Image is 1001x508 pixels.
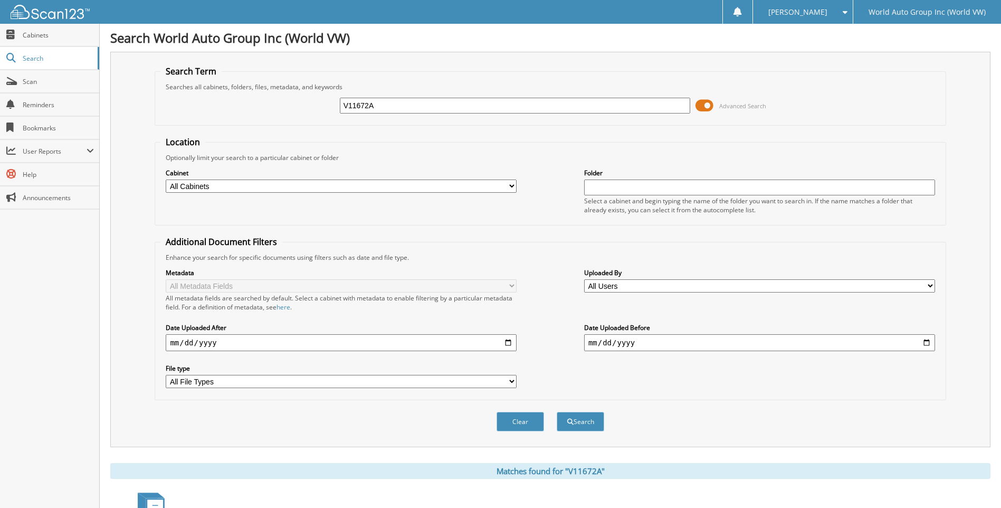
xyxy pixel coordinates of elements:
div: All metadata fields are searched by default. Select a cabinet with metadata to enable filtering b... [166,294,517,312]
label: File type [166,364,517,373]
span: [PERSON_NAME] [768,9,827,15]
span: Cabinets [23,31,94,40]
div: Searches all cabinets, folders, files, metadata, and keywords [160,82,940,91]
button: Search [557,412,604,431]
label: Uploaded By [584,268,935,277]
legend: Location [160,136,205,148]
legend: Search Term [160,65,222,77]
legend: Additional Document Filters [160,236,282,248]
span: Reminders [23,100,94,109]
label: Folder [584,168,935,177]
h1: Search World Auto Group Inc (World VW) [110,29,990,46]
div: Enhance your search for specific documents using filters such as date and file type. [160,253,940,262]
input: end [584,334,935,351]
span: Announcements [23,193,94,202]
input: start [166,334,517,351]
span: World Auto Group Inc (World VW) [869,9,986,15]
label: Date Uploaded Before [584,323,935,332]
div: Select a cabinet and begin typing the name of the folder you want to search in. If the name match... [584,196,935,214]
span: Scan [23,77,94,86]
a: here [277,303,290,312]
span: Search [23,54,92,63]
div: Matches found for "V11672A" [110,463,990,479]
label: Metadata [166,268,517,277]
button: Clear [497,412,544,431]
span: Bookmarks [23,124,94,133]
label: Date Uploaded After [166,323,517,332]
span: User Reports [23,147,87,156]
span: Help [23,170,94,179]
label: Cabinet [166,168,517,177]
div: Optionally limit your search to a particular cabinet or folder [160,153,940,162]
img: scan123-logo-white.svg [11,5,90,19]
span: Advanced Search [719,102,766,110]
